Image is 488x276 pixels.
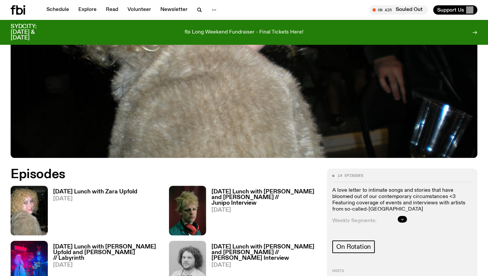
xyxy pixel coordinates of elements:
span: On Rotation [336,243,371,250]
span: 14 episodes [338,174,363,177]
span: [DATE] [211,207,319,213]
button: On AirSouled Out [369,5,428,15]
h3: [DATE] Lunch with [PERSON_NAME] Upfold and [PERSON_NAME] // Labyrinth [53,244,161,261]
img: Junipo [169,186,206,235]
h3: [DATE] Lunch with Zara Upfold [53,189,137,195]
a: On Rotation [332,241,375,253]
h3: [DATE] Lunch with [PERSON_NAME] and [PERSON_NAME] // [PERSON_NAME] Interview [211,244,319,261]
p: A love letter to intimate songs and stories that have bloomed out of our contemporary circumstanc... [332,187,472,213]
h3: [DATE] Lunch with [PERSON_NAME] and [PERSON_NAME] // Junipo Interview [211,189,319,206]
a: [DATE] Lunch with [PERSON_NAME] and [PERSON_NAME] // Junipo Interview[DATE] [206,189,319,235]
span: [DATE] [211,262,319,268]
a: Volunteer [123,5,155,15]
p: fbi Long Weekend Fundraiser - Final Tickets Here! [185,30,303,35]
h3: SYDCITY: [DATE] & [DATE] [11,24,53,41]
a: Read [102,5,122,15]
span: Support Us [437,7,464,13]
span: [DATE] [53,196,137,202]
a: [DATE] Lunch with Zara Upfold[DATE] [48,189,137,235]
a: Schedule [42,5,73,15]
a: Explore [74,5,101,15]
a: Newsletter [156,5,192,15]
button: Support Us [433,5,477,15]
span: [DATE] [53,262,161,268]
h2: Episodes [11,169,319,180]
img: A digital camera photo of Zara looking to her right at the camera, smiling. She is wearing a ligh... [11,186,48,235]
